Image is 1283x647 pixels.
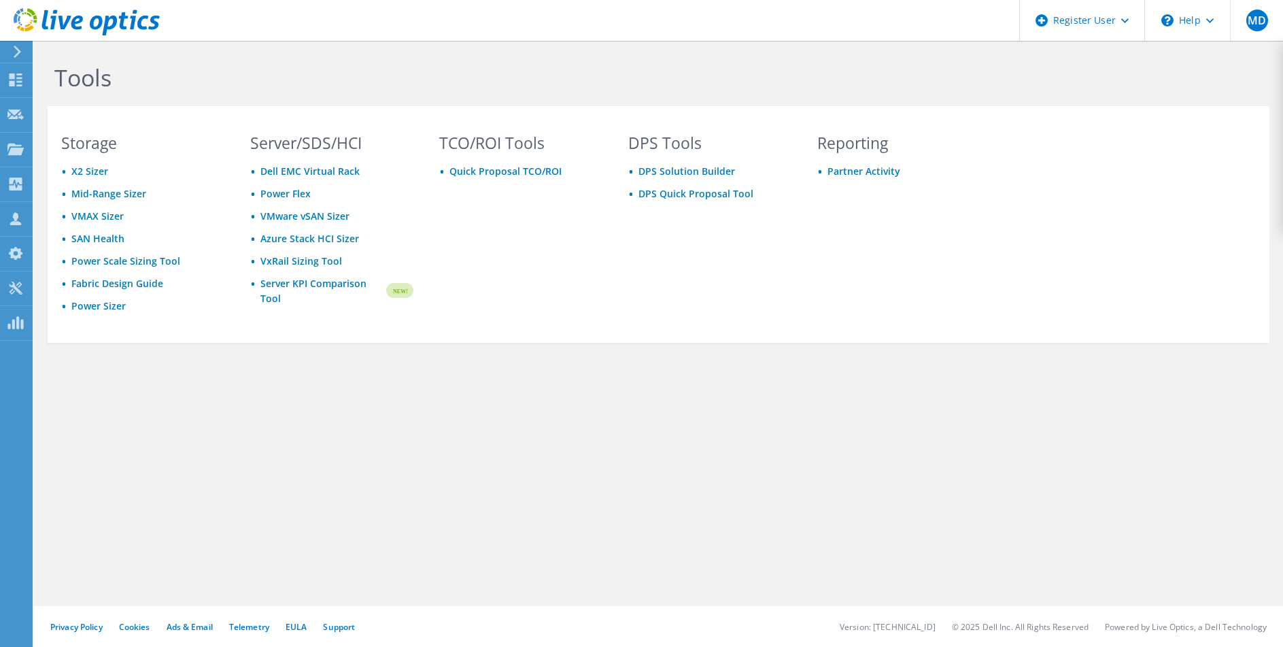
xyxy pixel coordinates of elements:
[71,232,124,245] a: SAN Health
[260,210,349,222] a: VMware vSAN Sizer
[1105,621,1267,633] li: Powered by Live Optics, a Dell Technology
[71,165,108,178] a: X2 Sizer
[250,135,413,150] h3: Server/SDS/HCI
[71,210,124,222] a: VMAX Sizer
[167,621,213,633] a: Ads & Email
[260,232,359,245] a: Azure Stack HCI Sizer
[1246,10,1268,31] span: MD
[286,621,307,633] a: EULA
[628,135,791,150] h3: DPS Tools
[638,165,735,178] a: DPS Solution Builder
[827,165,900,178] a: Partner Activity
[71,299,126,312] a: Power Sizer
[71,254,180,267] a: Power Scale Sizing Tool
[229,621,269,633] a: Telemetry
[323,621,355,633] a: Support
[840,621,936,633] li: Version: [TECHNICAL_ID]
[260,254,342,267] a: VxRail Sizing Tool
[71,187,146,200] a: Mid-Range Sizer
[260,187,311,200] a: Power Flex
[71,277,163,290] a: Fabric Design Guide
[384,275,413,307] img: new-badge.svg
[61,135,224,150] h3: Storage
[260,165,360,178] a: Dell EMC Virtual Rack
[260,276,384,306] a: Server KPI Comparison Tool
[1161,14,1174,27] svg: \n
[119,621,150,633] a: Cookies
[439,135,602,150] h3: TCO/ROI Tools
[50,621,103,633] a: Privacy Policy
[638,187,753,200] a: DPS Quick Proposal Tool
[449,165,562,178] a: Quick Proposal TCO/ROI
[817,135,980,150] h3: Reporting
[952,621,1089,633] li: © 2025 Dell Inc. All Rights Reserved
[54,63,972,92] h1: Tools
